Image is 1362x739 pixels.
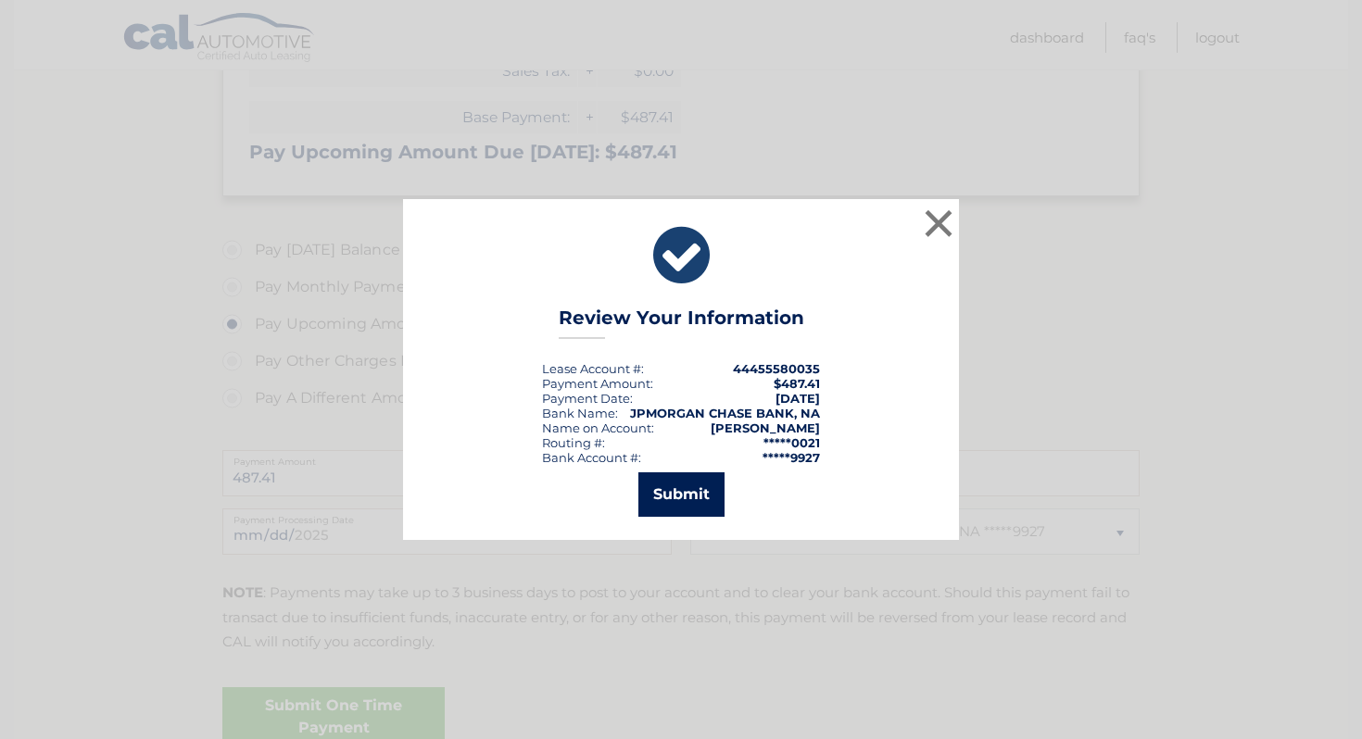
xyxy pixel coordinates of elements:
[630,406,820,420] strong: JPMORGAN CHASE BANK, NA
[542,391,633,406] div: :
[733,361,820,376] strong: 44455580035
[542,450,641,465] div: Bank Account #:
[774,376,820,391] span: $487.41
[776,391,820,406] span: [DATE]
[542,420,654,435] div: Name on Account:
[542,361,644,376] div: Lease Account #:
[638,472,725,517] button: Submit
[711,420,820,435] strong: [PERSON_NAME]
[559,307,804,339] h3: Review Your Information
[542,376,653,391] div: Payment Amount:
[542,435,605,450] div: Routing #:
[920,205,957,242] button: ×
[542,406,618,420] div: Bank Name:
[542,391,630,406] span: Payment Date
